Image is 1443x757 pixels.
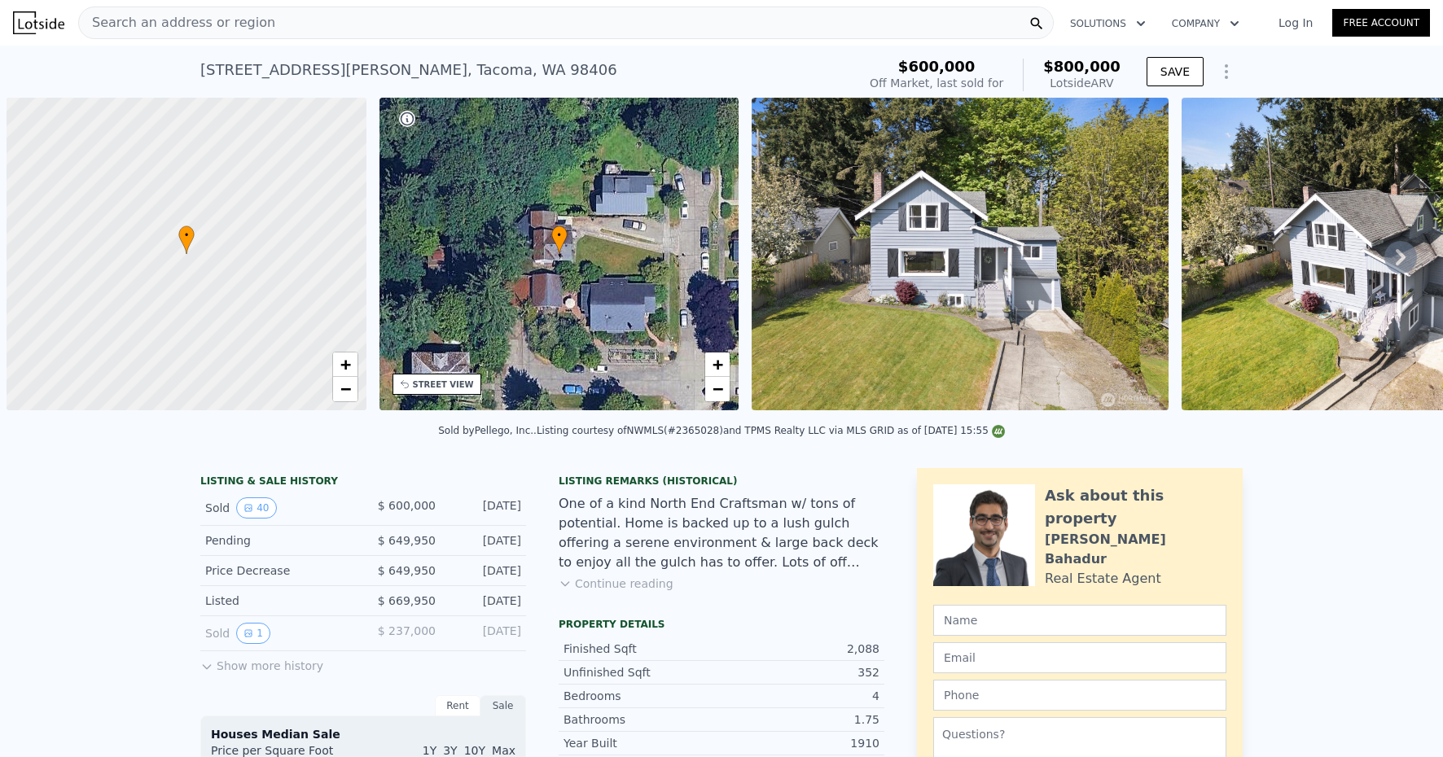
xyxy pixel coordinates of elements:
[205,562,350,579] div: Price Decrease
[1057,9,1159,38] button: Solutions
[705,352,730,377] a: Zoom in
[205,497,350,519] div: Sold
[200,651,323,674] button: Show more history
[205,623,350,644] div: Sold
[559,494,884,572] div: One of a kind North End Craftsman w/ tons of potential. Home is backed up to a lush gulch offerin...
[721,641,879,657] div: 2,088
[1045,530,1226,569] div: [PERSON_NAME] Bahadur
[236,623,270,644] button: View historical data
[178,228,195,243] span: •
[1159,9,1252,38] button: Company
[333,352,357,377] a: Zoom in
[378,534,436,547] span: $ 649,950
[1147,57,1204,86] button: SAVE
[205,532,350,549] div: Pending
[443,744,457,757] span: 3Y
[449,623,521,644] div: [DATE]
[340,378,350,399] span: −
[438,425,537,436] div: Sold by Pellego, Inc. .
[340,354,350,374] span: +
[559,575,673,592] button: Continue reading
[564,664,721,680] div: Unfinished Sqft
[464,744,485,757] span: 10Y
[721,688,879,704] div: 4
[378,564,436,577] span: $ 649,950
[721,664,879,680] div: 352
[564,711,721,728] div: Bathrooms
[378,594,436,607] span: $ 669,950
[564,688,721,704] div: Bedrooms
[378,499,436,512] span: $ 600,000
[449,532,521,549] div: [DATE]
[1045,484,1226,530] div: Ask about this property
[449,593,521,609] div: [DATE]
[79,13,275,33] span: Search an address or region
[1045,569,1161,589] div: Real Estate Agent
[13,11,64,34] img: Lotside
[551,225,568,254] div: •
[378,624,436,637] span: $ 237,000
[435,695,480,716] div: Rent
[933,642,1226,673] input: Email
[211,726,515,742] div: Houses Median Sale
[200,475,526,491] div: LISTING & SALE HISTORY
[752,98,1169,410] img: Sale: 149616232 Parcel: 101168068
[1210,55,1243,88] button: Show Options
[1259,15,1332,31] a: Log In
[178,225,195,254] div: •
[559,475,884,488] div: Listing Remarks (Historical)
[564,735,721,751] div: Year Built
[1043,58,1121,75] span: $800,000
[992,425,1005,438] img: NWMLS Logo
[449,562,521,579] div: [DATE]
[537,425,1005,436] div: Listing courtesy of NWMLS (#2365028) and TPMS Realty LLC via MLS GRID as of [DATE] 15:55
[200,59,617,81] div: [STREET_ADDRESS][PERSON_NAME] , Tacoma , WA 98406
[713,354,723,374] span: +
[933,605,1226,636] input: Name
[933,680,1226,711] input: Phone
[713,378,723,399] span: −
[559,618,884,631] div: Property details
[480,695,526,716] div: Sale
[898,58,976,75] span: $600,000
[705,377,730,401] a: Zoom out
[564,641,721,657] div: Finished Sqft
[721,735,879,751] div: 1910
[413,378,474,391] div: STREET VIEW
[1043,75,1121,91] div: Lotside ARV
[870,75,1003,91] div: Off Market, last sold for
[333,377,357,401] a: Zoom out
[1332,9,1430,37] a: Free Account
[205,593,350,609] div: Listed
[721,711,879,728] div: 1.75
[449,497,521,519] div: [DATE]
[236,497,276,519] button: View historical data
[423,744,436,757] span: 1Y
[551,228,568,243] span: •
